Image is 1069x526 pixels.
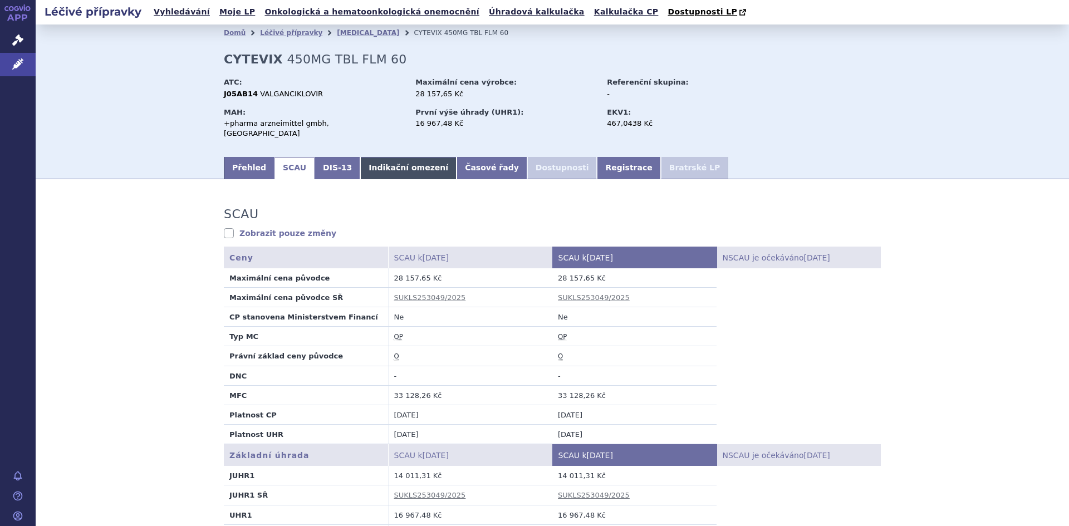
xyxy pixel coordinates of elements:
[224,108,246,116] strong: MAH:
[388,385,552,405] td: 33 128,26 Kč
[717,247,881,268] th: NSCAU je očekáváno
[229,372,247,380] strong: DNC
[415,119,596,129] div: 16 967,48 Kč
[315,157,360,179] a: DIS-13
[486,4,588,19] a: Úhradová kalkulačka
[260,90,323,98] span: VALGANCIKLOVIR
[388,366,552,385] td: -
[587,253,613,262] span: [DATE]
[552,247,717,268] th: SCAU k
[607,89,732,99] div: -
[423,253,449,262] span: [DATE]
[229,332,258,341] strong: Typ MC
[388,444,552,466] th: SCAU k
[224,207,258,222] h3: SCAU
[415,78,517,86] strong: Maximální cena výrobce:
[552,405,717,425] td: [DATE]
[337,29,399,37] a: [MEDICAL_DATA]
[229,352,343,360] strong: Právní základ ceny původce
[415,89,596,99] div: 28 157,65 Kč
[607,108,631,116] strong: EKV1:
[558,491,630,499] a: SUKLS253049/2025
[229,430,283,439] strong: Platnost UHR
[229,391,247,400] strong: MFC
[287,52,407,66] span: 450MG TBL FLM 60
[394,491,466,499] a: SUKLS253049/2025
[224,247,388,268] th: Ceny
[388,505,552,524] td: 16 967,48 Kč
[224,444,388,466] th: Základní úhrada
[224,119,405,139] div: +pharma arzneimittel gmbh, [GEOGRAPHIC_DATA]
[552,466,717,485] td: 14 011,31 Kč
[558,293,630,302] a: SUKLS253049/2025
[36,4,150,19] h2: Léčivé přípravky
[552,425,717,444] td: [DATE]
[803,253,830,262] span: [DATE]
[552,307,717,327] td: Ne
[216,4,258,19] a: Moje LP
[717,444,881,466] th: NSCAU je očekáváno
[415,108,523,116] strong: První výše úhrady (UHR1):
[229,471,254,480] strong: JUHR1
[664,4,752,20] a: Dostupnosti LP
[150,4,213,19] a: Vyhledávání
[360,157,457,179] a: Indikační omezení
[274,157,315,179] a: SCAU
[229,293,343,302] strong: Maximální cena původce SŘ
[444,29,508,37] span: 450MG TBL FLM 60
[229,491,268,499] strong: JUHR1 SŘ
[558,333,567,341] abbr: regulace obchodní přirážky, výrobní cena nepodléhá regulaci podle cenového předpisu MZ ČR
[597,157,660,179] a: Registrace
[552,366,717,385] td: -
[414,29,442,37] span: CYTEVIX
[668,7,737,16] span: Dostupnosti LP
[261,4,483,19] a: Onkologická a hematoonkologická onemocnění
[229,511,252,519] strong: UHR1
[229,411,277,419] strong: Platnost CP
[388,307,552,327] td: Ne
[224,157,274,179] a: Přehled
[260,29,322,37] a: Léčivé přípravky
[552,505,717,524] td: 16 967,48 Kč
[229,274,330,282] strong: Maximální cena původce
[607,119,732,129] div: 467,0438 Kč
[552,385,717,405] td: 33 128,26 Kč
[388,425,552,444] td: [DATE]
[224,90,258,98] strong: J05AB14
[552,268,717,288] td: 28 157,65 Kč
[394,333,403,341] abbr: regulace obchodní přirážky, výrobní cena nepodléhá regulaci podle cenového předpisu MZ ČR
[607,78,688,86] strong: Referenční skupina:
[803,451,830,460] span: [DATE]
[558,352,563,361] abbr: ohlášená cena původce
[394,352,399,361] abbr: ohlášená cena původce
[224,29,246,37] a: Domů
[388,247,552,268] th: SCAU k
[423,451,449,460] span: [DATE]
[591,4,662,19] a: Kalkulačka CP
[457,157,527,179] a: Časové řady
[224,52,283,66] strong: CYTEVIX
[229,313,378,321] strong: CP stanovena Ministerstvem Financí
[224,78,242,86] strong: ATC:
[587,451,613,460] span: [DATE]
[388,466,552,485] td: 14 011,31 Kč
[394,293,466,302] a: SUKLS253049/2025
[224,228,336,239] a: Zobrazit pouze změny
[388,405,552,425] td: [DATE]
[552,444,717,466] th: SCAU k
[388,268,552,288] td: 28 157,65 Kč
